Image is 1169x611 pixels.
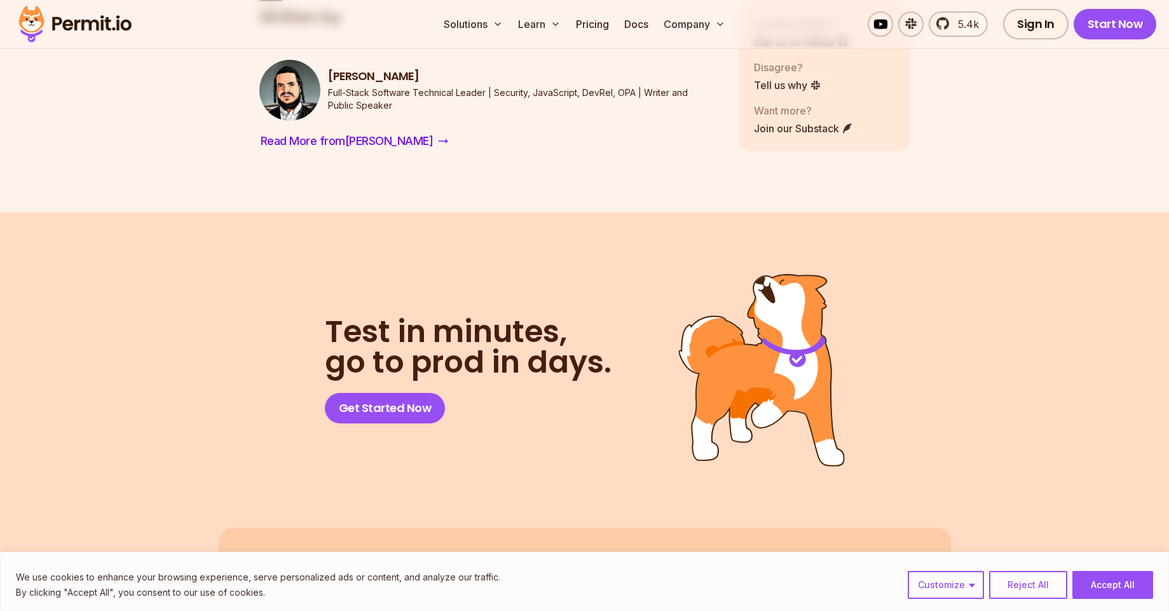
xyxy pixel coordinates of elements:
[929,11,988,37] a: 5.4k
[754,103,853,118] p: Want more?
[439,11,508,37] button: Solutions
[989,571,1067,599] button: Reject All
[259,131,450,151] a: Read More from[PERSON_NAME]
[754,121,853,136] a: Join our Substack
[1072,571,1153,599] button: Accept All
[908,571,984,599] button: Customize
[1074,9,1157,39] a: Start Now
[328,86,718,112] p: Full-Stack Software Technical Leader | Security, JavaScript, DevRel, OPA | Writer and Public Speaker
[571,11,614,37] a: Pricing
[513,11,566,37] button: Learn
[950,17,979,32] span: 5.4k
[619,11,653,37] a: Docs
[325,317,612,378] h2: go to prod in days.
[16,570,500,585] p: We use cookies to enhance your browsing experience, serve personalized ads or content, and analyz...
[1003,9,1069,39] a: Sign In
[261,132,434,150] span: Read More from [PERSON_NAME]
[754,60,821,75] p: Disagree?
[325,393,446,423] a: Get Started Now
[328,69,718,85] h3: [PERSON_NAME]
[754,78,821,93] a: Tell us why
[325,317,612,347] span: Test in minutes,
[13,3,137,46] img: Permit logo
[16,585,500,600] p: By clicking "Accept All", you consent to our use of cookies.
[259,60,320,121] img: Gabriel L. Manor
[659,11,730,37] button: Company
